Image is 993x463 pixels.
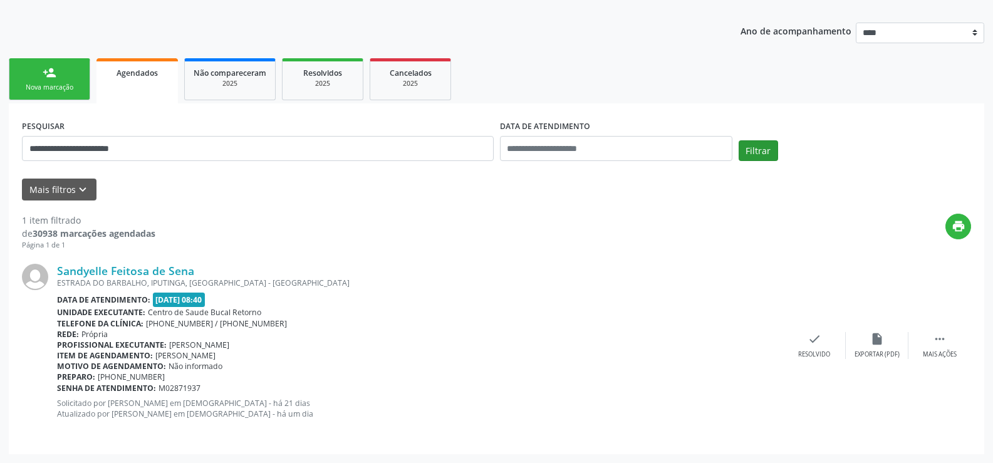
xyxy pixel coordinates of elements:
[22,179,96,200] button: Mais filtroskeyboard_arrow_down
[57,307,145,318] b: Unidade executante:
[57,278,783,288] div: ESTRADA DO BARBALHO, IPUTINGA, [GEOGRAPHIC_DATA] - [GEOGRAPHIC_DATA]
[117,68,158,78] span: Agendados
[18,83,81,92] div: Nova marcação
[22,117,65,136] label: PESQUISAR
[855,350,900,359] div: Exportar (PDF)
[952,219,965,233] i: print
[379,79,442,88] div: 2025
[155,350,216,361] span: [PERSON_NAME]
[57,398,783,419] p: Solicitado por [PERSON_NAME] em [DEMOGRAPHIC_DATA] - há 21 dias Atualizado por [PERSON_NAME] em [...
[81,329,108,340] span: Própria
[57,361,166,372] b: Motivo de agendamento:
[923,350,957,359] div: Mais ações
[169,340,229,350] span: [PERSON_NAME]
[739,140,778,162] button: Filtrar
[33,227,155,239] strong: 30938 marcações agendadas
[57,264,194,278] a: Sandyelle Feitosa de Sena
[390,68,432,78] span: Cancelados
[22,264,48,290] img: img
[57,383,156,393] b: Senha de atendimento:
[57,372,95,382] b: Preparo:
[98,372,165,382] span: [PHONE_NUMBER]
[500,117,590,136] label: DATA DE ATENDIMENTO
[57,329,79,340] b: Rede:
[22,240,155,251] div: Página 1 de 1
[57,350,153,361] b: Item de agendamento:
[57,318,143,329] b: Telefone da clínica:
[57,340,167,350] b: Profissional executante:
[159,383,200,393] span: M02871937
[22,227,155,240] div: de
[291,79,354,88] div: 2025
[798,350,830,359] div: Resolvido
[153,293,205,307] span: [DATE] 08:40
[933,332,947,346] i: 
[169,361,222,372] span: Não informado
[870,332,884,346] i: insert_drive_file
[43,66,56,80] div: person_add
[76,183,90,197] i: keyboard_arrow_down
[22,214,155,227] div: 1 item filtrado
[741,23,851,38] p: Ano de acompanhamento
[194,79,266,88] div: 2025
[57,294,150,305] b: Data de atendimento:
[945,214,971,239] button: print
[808,332,821,346] i: check
[146,318,287,329] span: [PHONE_NUMBER] / [PHONE_NUMBER]
[194,68,266,78] span: Não compareceram
[148,307,261,318] span: Centro de Saude Bucal Retorno
[303,68,342,78] span: Resolvidos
